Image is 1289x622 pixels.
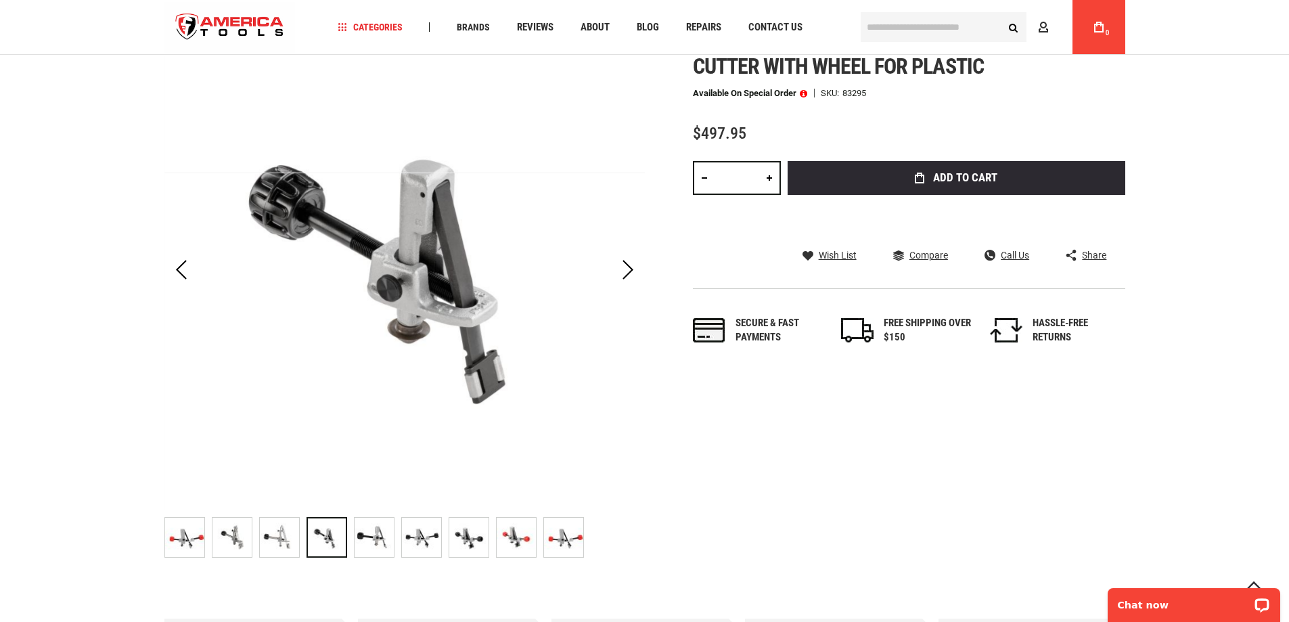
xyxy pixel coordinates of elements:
[543,510,584,564] div: RIDGID 83295 109 2-HANDLE INTERNAL TUBING CUTTER WITH WHEEL FOR PLASTIC
[736,316,823,345] div: Secure & fast payments
[819,250,857,260] span: Wish List
[307,510,354,564] div: RIDGID 83295 109 2-HANDLE INTERNAL TUBING CUTTER WITH WHEEL FOR PLASTIC
[1033,316,1121,345] div: HASSLE-FREE RETURNS
[511,18,560,37] a: Reviews
[1001,250,1029,260] span: Call Us
[985,249,1029,261] a: Call Us
[449,518,489,557] img: RIDGID 83295 109 2-HANDLE INTERNAL TUBING CUTTER WITH WHEEL FOR PLASTIC
[742,18,809,37] a: Contact Us
[686,22,721,32] span: Repairs
[1099,579,1289,622] iframe: LiveChat chat widget
[164,2,296,53] img: America Tools
[332,18,409,37] a: Categories
[884,316,972,345] div: FREE SHIPPING OVER $150
[451,18,496,37] a: Brands
[611,30,645,510] div: Next
[449,510,496,564] div: RIDGID 83295 109 2-HANDLE INTERNAL TUBING CUTTER WITH WHEEL FOR PLASTIC
[788,161,1125,195] button: Add to Cart
[1001,14,1026,40] button: Search
[164,30,645,510] img: RIDGID 83295 109 2-HANDLE INTERNAL TUBING CUTTER WITH WHEEL FOR PLASTIC
[1082,250,1106,260] span: Share
[496,510,543,564] div: RIDGID 83295 109 2-HANDLE INTERNAL TUBING CUTTER WITH WHEEL FOR PLASTIC
[517,22,553,32] span: Reviews
[933,172,997,183] span: Add to Cart
[631,18,665,37] a: Blog
[164,510,212,564] div: RIDGID 83295 109 2-HANDLE INTERNAL TUBING CUTTER WITH WHEEL FOR PLASTIC
[581,22,610,32] span: About
[693,124,746,143] span: $497.95
[748,22,802,32] span: Contact Us
[259,510,307,564] div: RIDGID 83295 109 2-HANDLE INTERNAL TUBING CUTTER WITH WHEEL FOR PLASTIC
[544,518,583,557] img: RIDGID 83295 109 2-HANDLE INTERNAL TUBING CUTTER WITH WHEEL FOR PLASTIC
[457,22,490,32] span: Brands
[164,30,198,510] div: Previous
[1106,29,1110,37] span: 0
[802,249,857,261] a: Wish List
[909,250,948,260] span: Compare
[497,518,536,557] img: RIDGID 83295 109 2-HANDLE INTERNAL TUBING CUTTER WITH WHEEL FOR PLASTIC
[212,518,252,557] img: RIDGID 83295 109 2-HANDLE INTERNAL TUBING CUTTER WITH WHEEL FOR PLASTIC
[260,518,299,557] img: RIDGID 83295 109 2-HANDLE INTERNAL TUBING CUTTER WITH WHEEL FOR PLASTIC
[990,318,1022,342] img: returns
[402,518,441,557] img: RIDGID 83295 109 2-HANDLE INTERNAL TUBING CUTTER WITH WHEEL FOR PLASTIC
[338,22,403,32] span: Categories
[785,199,1128,238] iframe: Secure express checkout frame
[693,89,807,98] p: Available on Special Order
[893,249,948,261] a: Compare
[212,510,259,564] div: RIDGID 83295 109 2-HANDLE INTERNAL TUBING CUTTER WITH WHEEL FOR PLASTIC
[841,318,874,342] img: shipping
[821,89,842,97] strong: SKU
[842,89,866,97] div: 83295
[355,518,394,557] img: RIDGID 83295 109 2-HANDLE INTERNAL TUBING CUTTER WITH WHEEL FOR PLASTIC
[401,510,449,564] div: RIDGID 83295 109 2-HANDLE INTERNAL TUBING CUTTER WITH WHEEL FOR PLASTIC
[693,318,725,342] img: payments
[165,518,204,557] img: RIDGID 83295 109 2-HANDLE INTERNAL TUBING CUTTER WITH WHEEL FOR PLASTIC
[574,18,616,37] a: About
[164,2,296,53] a: store logo
[637,22,659,32] span: Blog
[680,18,727,37] a: Repairs
[354,510,401,564] div: RIDGID 83295 109 2-HANDLE INTERNAL TUBING CUTTER WITH WHEEL FOR PLASTIC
